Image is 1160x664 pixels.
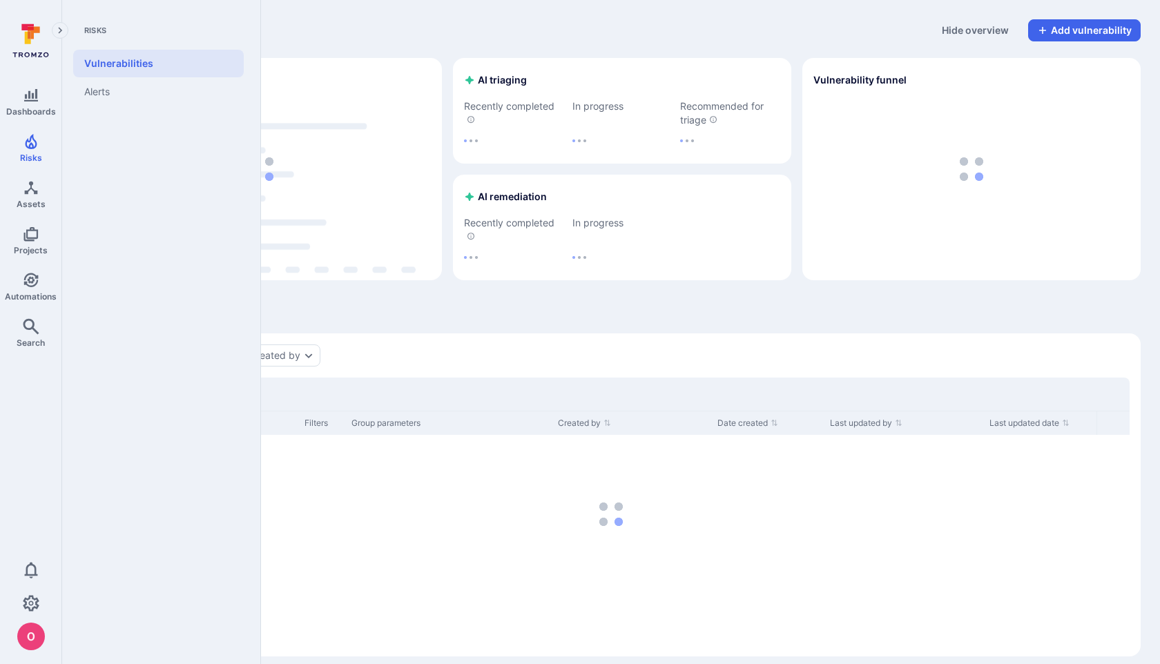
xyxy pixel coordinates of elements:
[6,106,56,117] span: Dashboards
[304,417,340,429] div: Filters
[572,256,586,259] img: Loading...
[464,216,564,244] span: Recently completed
[1028,19,1141,41] button: Add vulnerability
[243,344,320,367] div: created by filter
[249,350,300,361] button: Created by
[14,245,48,255] span: Projects
[934,19,1017,41] button: Hide overview
[81,58,442,280] div: Top integrations by vulnerabilities
[813,73,907,87] h2: Vulnerability funnel
[709,115,717,124] svg: Vulnerabilities with critical and high severity from supported integrations (SCA/SAST/CSPM) that ...
[830,418,902,429] button: Sort by Last updated by
[989,418,1070,429] button: Sort by Last updated date
[464,256,478,259] img: Loading...
[55,25,65,37] i: Expand navigation menu
[73,25,244,36] span: Risks
[17,623,45,650] img: ACg8ocJcCe-YbLxGm5tc0PuNRxmgP8aEm0RBXn6duO8aeMVK9zjHhw=s96-c
[87,64,436,275] div: loading spinner
[464,73,527,87] h2: AI triaging
[467,115,475,124] svg: AI triaged vulnerabilities in the last 7 days
[572,99,673,113] span: In progress
[467,232,475,240] svg: AI remediated vulnerabilities in the last 7 days
[81,297,1141,322] div: assets tabs
[572,139,586,142] img: Loading...
[303,350,314,361] button: Expand dropdown
[250,157,273,181] img: Loading...
[17,199,46,209] span: Assets
[20,153,42,163] span: Risks
[17,338,45,348] span: Search
[680,99,780,127] span: Recommended for triage
[17,623,45,650] div: oleg malkov
[572,216,673,230] span: In progress
[73,50,244,77] a: Vulnerabilities
[464,99,564,127] span: Recently completed
[464,139,478,142] img: Loading...
[558,418,611,429] button: Sort by Created by
[680,139,694,142] img: Loading...
[52,22,68,39] button: Expand navigation menu
[464,190,547,204] h2: AI remediation
[5,291,57,302] span: Automations
[717,418,778,429] button: Sort by Date created
[73,77,244,106] a: Alerts
[351,417,547,429] div: Group parameters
